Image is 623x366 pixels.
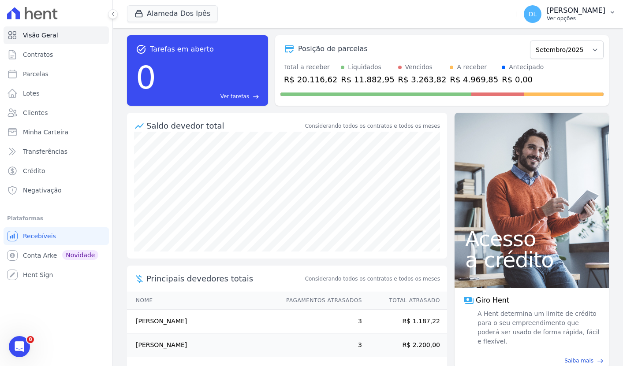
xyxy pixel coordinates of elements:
[4,123,109,141] a: Minha Carteira
[502,74,544,85] div: R$ 0,00
[27,336,34,343] span: 8
[127,5,218,22] button: Alameda Dos Ipês
[460,357,604,365] a: Saiba mais east
[398,74,447,85] div: R$ 3.263,82
[405,63,433,72] div: Vencidos
[23,270,53,279] span: Hent Sign
[23,251,57,260] span: Conta Arke
[4,266,109,284] a: Hent Sign
[4,247,109,264] a: Conta Arke Novidade
[220,92,249,100] span: Ver tarefas
[4,181,109,199] a: Negativação
[547,6,605,15] p: [PERSON_NAME]
[4,104,109,122] a: Clientes
[150,44,214,55] span: Tarefas em aberto
[127,310,278,333] td: [PERSON_NAME]
[517,2,623,26] button: DL [PERSON_NAME] Ver opções
[4,46,109,63] a: Contratos
[4,85,109,102] a: Lotes
[253,93,259,100] span: east
[509,63,544,72] div: Antecipado
[23,50,53,59] span: Contratos
[298,44,368,54] div: Posição de parcelas
[305,122,440,130] div: Considerando todos os contratos e todos os meses
[284,74,337,85] div: R$ 20.116,62
[362,333,447,357] td: R$ 2.200,00
[4,65,109,83] a: Parcelas
[127,292,278,310] th: Nome
[457,63,487,72] div: A receber
[9,336,30,357] iframe: Intercom live chat
[23,232,56,240] span: Recebíveis
[146,273,303,285] span: Principais devedores totais
[127,333,278,357] td: [PERSON_NAME]
[23,128,68,137] span: Minha Carteira
[564,357,593,365] span: Saiba mais
[476,309,600,346] span: A Hent determina um limite de crédito para o seu empreendimento que poderá ser usado de forma ráp...
[597,358,604,364] span: east
[23,108,48,117] span: Clientes
[278,333,362,357] td: 3
[23,70,48,78] span: Parcelas
[362,292,447,310] th: Total Atrasado
[7,213,105,224] div: Plataformas
[4,26,109,44] a: Visão Geral
[4,162,109,180] a: Crédito
[62,250,98,260] span: Novidade
[341,74,394,85] div: R$ 11.882,95
[136,55,156,100] div: 0
[465,228,598,249] span: Acesso
[4,227,109,245] a: Recebíveis
[136,44,146,55] span: task_alt
[547,15,605,22] p: Ver opções
[529,11,537,17] span: DL
[476,295,509,306] span: Giro Hent
[146,120,303,132] div: Saldo devedor total
[23,166,45,175] span: Crédito
[465,249,598,270] span: a crédito
[450,74,498,85] div: R$ 4.969,85
[278,292,362,310] th: Pagamentos Atrasados
[23,31,58,40] span: Visão Geral
[160,92,259,100] a: Ver tarefas east
[305,275,440,283] span: Considerando todos os contratos e todos os meses
[23,89,40,98] span: Lotes
[362,310,447,333] td: R$ 1.187,22
[348,63,381,72] div: Liquidados
[284,63,337,72] div: Total a receber
[4,143,109,160] a: Transferências
[278,310,362,333] td: 3
[23,147,67,156] span: Transferências
[23,186,62,195] span: Negativação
